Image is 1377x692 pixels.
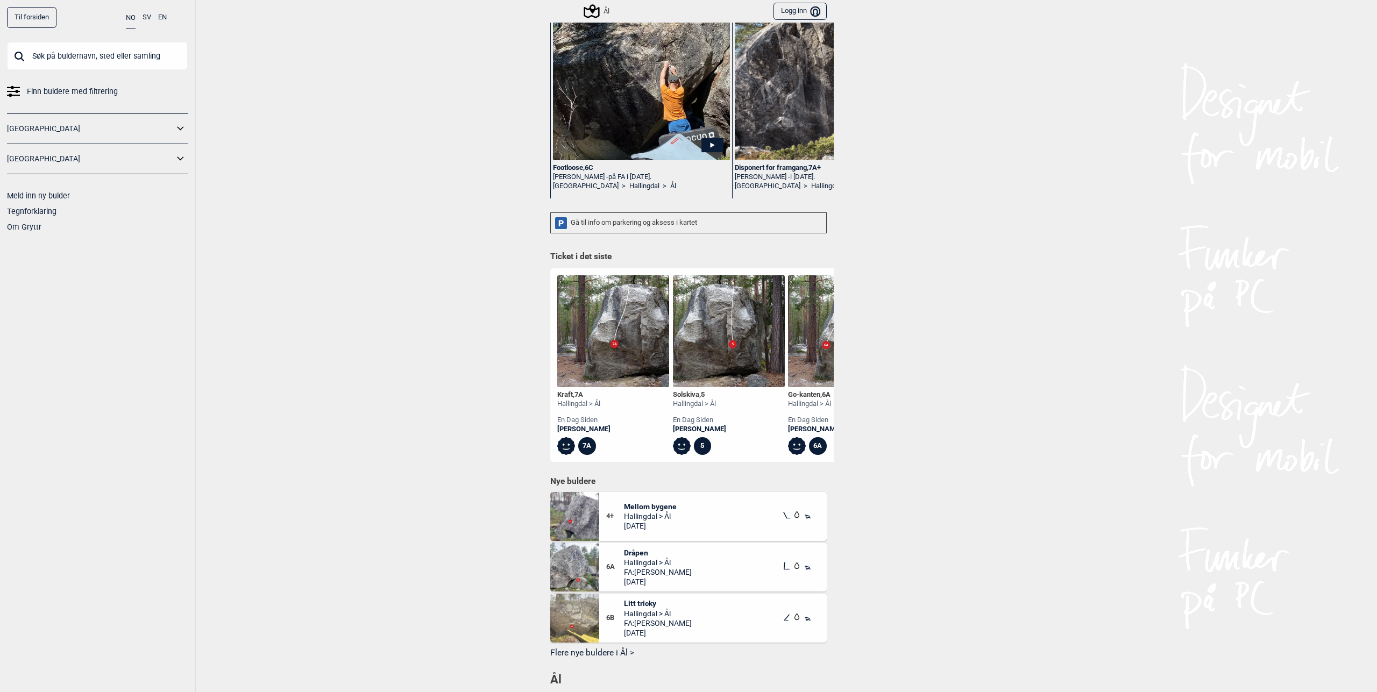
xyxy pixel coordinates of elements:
[557,416,611,425] div: en dag siden
[550,492,827,541] div: Mellom bygene4+Mellom bygeneHallingdal > Ål[DATE]
[629,182,659,191] a: Hallingdal
[550,212,827,233] div: Gå til info om parkering og aksess i kartet
[608,173,651,181] span: på FA i [DATE].
[557,390,611,399] div: Kraft ,
[606,562,624,572] span: 6A
[670,182,676,191] a: Ål
[624,598,692,608] span: Litt tricky
[606,512,624,521] span: 4+
[624,521,677,531] span: [DATE]
[788,425,841,434] a: [PERSON_NAME]
[624,548,692,558] span: Dråpen
[606,613,624,623] span: 6B
[624,577,692,587] span: [DATE]
[788,275,900,387] img: Go kanten 211121
[788,416,841,425] div: en dag siden
[578,437,596,455] div: 7A
[7,207,56,216] a: Tegnforklaring
[624,609,692,618] span: Hallingdal > Ål
[822,390,831,398] span: 6A
[550,594,827,643] div: Litt tricky6BLitt trickyHallingdal > ÅlFA:[PERSON_NAME][DATE]
[158,7,167,28] button: EN
[27,84,118,99] span: Finn buldere med filtrering
[804,182,807,191] span: >
[557,275,669,387] img: Kraft 211121
[550,476,827,487] h1: Nye buldere
[788,390,841,399] div: Go-kanten ,
[788,399,841,409] div: Hallingdal > Ål
[557,399,611,409] div: Hallingdal > Ål
[553,182,619,191] a: [GEOGRAPHIC_DATA]
[585,5,609,18] div: Ål
[663,182,666,191] span: >
[811,182,841,191] a: Hallingdal
[553,163,730,173] div: Footloose , 6C
[773,3,827,20] button: Logg inn
[7,151,174,167] a: [GEOGRAPHIC_DATA]
[790,173,815,181] span: i [DATE].
[735,173,912,182] div: [PERSON_NAME] -
[7,191,70,200] a: Meld inn ny bulder
[624,502,677,511] span: Mellom bygene
[624,618,692,628] span: FA: [PERSON_NAME]
[673,275,785,387] img: Solskiva 211121
[673,390,726,399] div: Solskiva ,
[735,182,800,191] a: [GEOGRAPHIC_DATA]
[550,672,827,688] h1: Ål
[550,543,827,591] div: Drapen6ADråpenHallingdal > ÅlFA:[PERSON_NAME][DATE]
[673,425,726,434] a: [PERSON_NAME]
[7,84,188,99] a: Finn buldere med filtrering
[574,390,583,398] span: 7A
[701,390,705,398] span: 5
[143,7,151,28] button: SV
[673,399,726,409] div: Hallingdal > Ål
[550,492,599,541] img: Mellom bygene
[126,7,136,29] button: NO
[7,42,188,70] input: Søk på buldernavn, sted eller samling
[550,543,599,591] img: Drapen
[622,182,626,191] span: >
[7,7,56,28] a: Til forsiden
[624,628,692,638] span: [DATE]
[694,437,712,455] div: 5
[624,511,677,521] span: Hallingdal > Ål
[550,645,827,661] button: Flere nye buldere i Ål >
[809,437,827,455] div: 6A
[550,594,599,643] img: Litt tricky
[735,163,912,173] div: Disponert for framgang , 7A+
[550,251,827,263] h1: Ticket i det siste
[557,425,611,434] a: [PERSON_NAME]
[7,223,41,231] a: Om Gryttr
[553,173,730,182] div: [PERSON_NAME] -
[624,567,692,577] span: FA: [PERSON_NAME]
[7,121,174,137] a: [GEOGRAPHIC_DATA]
[673,416,726,425] div: en dag siden
[624,558,692,567] span: Hallingdal > Ål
